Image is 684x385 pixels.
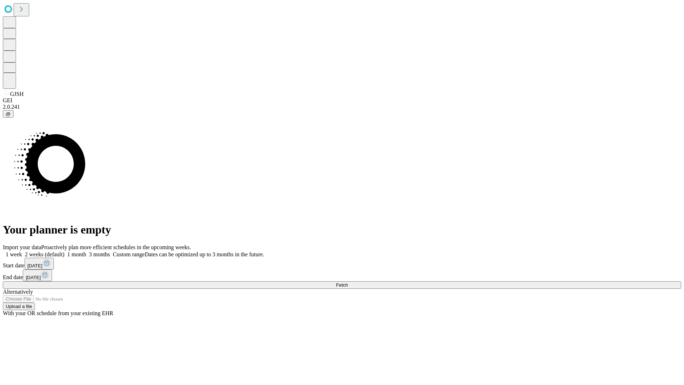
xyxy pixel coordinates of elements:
span: 1 week [6,251,22,257]
span: Custom range [113,251,145,257]
button: Upload a file [3,303,35,310]
div: End date [3,269,681,281]
div: 2.0.241 [3,104,681,110]
span: [DATE] [26,275,41,280]
button: Fetch [3,281,681,289]
span: Alternatively [3,289,33,295]
div: Start date [3,258,681,269]
span: With your OR schedule from your existing EHR [3,310,113,316]
span: Proactively plan more efficient schedules in the upcoming weeks. [41,244,191,250]
span: 2 weeks (default) [25,251,64,257]
span: 1 month [67,251,86,257]
span: @ [6,111,11,117]
button: @ [3,110,14,118]
span: GJSH [10,91,24,97]
span: Dates can be optimized up to 3 months in the future. [145,251,264,257]
span: [DATE] [27,263,42,268]
span: Import your data [3,244,41,250]
h1: Your planner is empty [3,223,681,236]
span: 3 months [89,251,110,257]
button: [DATE] [23,269,52,281]
div: GEI [3,97,681,104]
span: Fetch [336,282,348,288]
button: [DATE] [25,258,54,269]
